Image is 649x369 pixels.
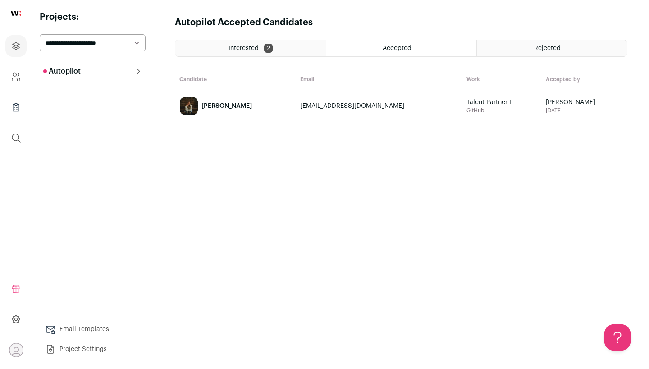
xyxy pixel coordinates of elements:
a: Email Templates [40,320,146,338]
img: bba1f916b6020ba4b5c07a6c14bd2b775f79b9a7ade9af0d1a4e4d44509532d5 [180,97,198,115]
a: Interested 2 [175,40,326,56]
h1: Autopilot Accepted Candidates [175,16,313,29]
a: Project Settings [40,340,146,358]
a: [PERSON_NAME] [175,88,295,124]
th: Email [296,71,462,88]
th: Accepted by [541,71,627,88]
a: Company and ATS Settings [5,66,27,88]
a: Rejected [477,40,627,56]
button: Autopilot [40,62,146,80]
p: Autopilot [43,66,81,77]
span: 2 [264,44,273,53]
iframe: Help Scout Beacon - Open [604,324,631,351]
button: Open dropdown [9,343,23,357]
div: [PERSON_NAME] [201,101,252,111]
span: Rejected [534,45,561,51]
span: GitHub [466,107,536,114]
span: [PERSON_NAME] [546,98,623,107]
div: [EMAIL_ADDRESS][DOMAIN_NAME] [300,101,458,111]
h2: Projects: [40,11,146,23]
span: Interested [229,45,259,51]
a: Company Lists [5,97,27,118]
span: Accepted [383,45,411,51]
span: Talent Partner I [466,98,536,107]
th: Work [462,71,541,88]
th: Candidate [175,71,296,88]
a: Projects [5,35,27,57]
img: wellfound-shorthand-0d5821cbd27db2630d0214b213865d53afaa358527fdda9d0ea32b1df1b89c2c.svg [11,11,21,16]
span: [DATE] [546,107,623,114]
